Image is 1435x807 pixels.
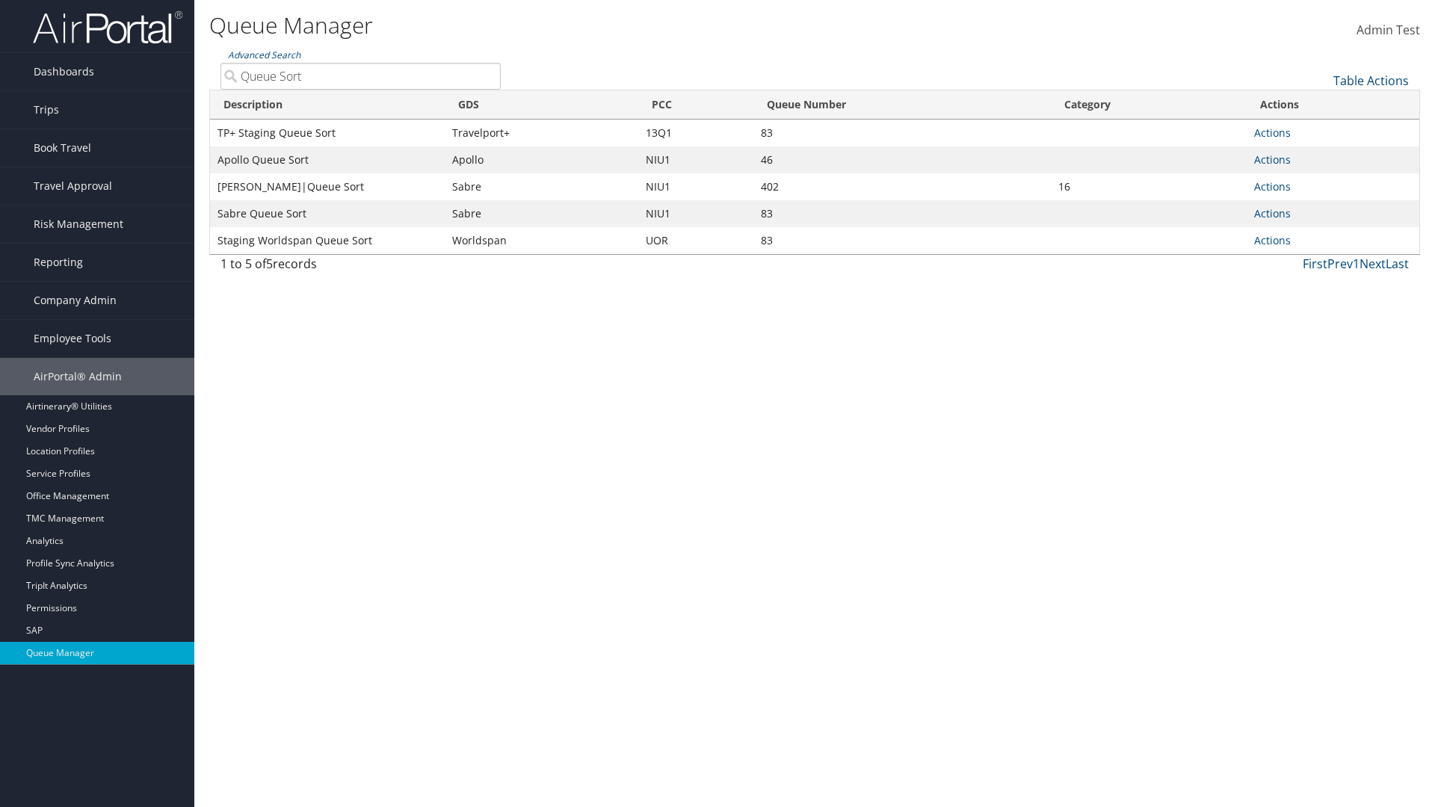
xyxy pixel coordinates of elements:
[210,200,445,227] td: Sabre Queue Sort
[210,146,445,173] td: Apollo Queue Sort
[638,200,753,227] td: NIU1
[266,256,273,272] span: 5
[33,10,182,45] img: airportal-logo.png
[638,120,753,146] td: 13Q1
[34,282,117,319] span: Company Admin
[1360,256,1386,272] a: Next
[1051,90,1247,120] th: Category: activate to sort column ascending
[34,358,122,395] span: AirPortal® Admin
[228,49,300,61] a: Advanced Search
[220,63,501,90] input: Advanced Search
[1353,256,1360,272] a: 1
[753,227,1051,254] td: 83
[34,129,91,167] span: Book Travel
[220,255,501,280] div: 1 to 5 of records
[210,120,445,146] td: TP+ Staging Queue Sort
[1254,206,1291,220] a: Actions
[1386,256,1409,272] a: Last
[1357,7,1420,54] a: Admin Test
[210,227,445,254] td: Staging Worldspan Queue Sort
[445,173,638,200] td: Sabre
[753,146,1051,173] td: 46
[34,91,59,129] span: Trips
[638,90,753,120] th: PCC: activate to sort column ascending
[753,120,1051,146] td: 83
[1247,90,1419,120] th: Actions
[209,10,1016,41] h1: Queue Manager
[638,227,753,254] td: UOR
[210,173,445,200] td: [PERSON_NAME]|Queue Sort
[638,146,753,173] td: NIU1
[1254,152,1291,167] a: Actions
[34,205,123,243] span: Risk Management
[445,200,638,227] td: Sabre
[34,320,111,357] span: Employee Tools
[753,90,1051,120] th: Queue Number: activate to sort column ascending
[34,244,83,281] span: Reporting
[445,90,638,120] th: GDS: activate to sort column ascending
[445,146,638,173] td: Apollo
[1254,126,1291,140] a: Actions
[1327,256,1353,272] a: Prev
[753,200,1051,227] td: 83
[1333,72,1409,89] a: Table Actions
[638,173,753,200] td: NIU1
[210,90,445,120] th: Description: activate to sort column ascending
[1051,173,1247,200] td: 16
[34,167,112,205] span: Travel Approval
[445,227,638,254] td: Worldspan
[1303,256,1327,272] a: First
[34,53,94,90] span: Dashboards
[445,120,638,146] td: Travelport+
[1357,22,1420,38] span: Admin Test
[753,173,1051,200] td: 402
[1254,179,1291,194] a: Actions
[1254,233,1291,247] a: Actions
